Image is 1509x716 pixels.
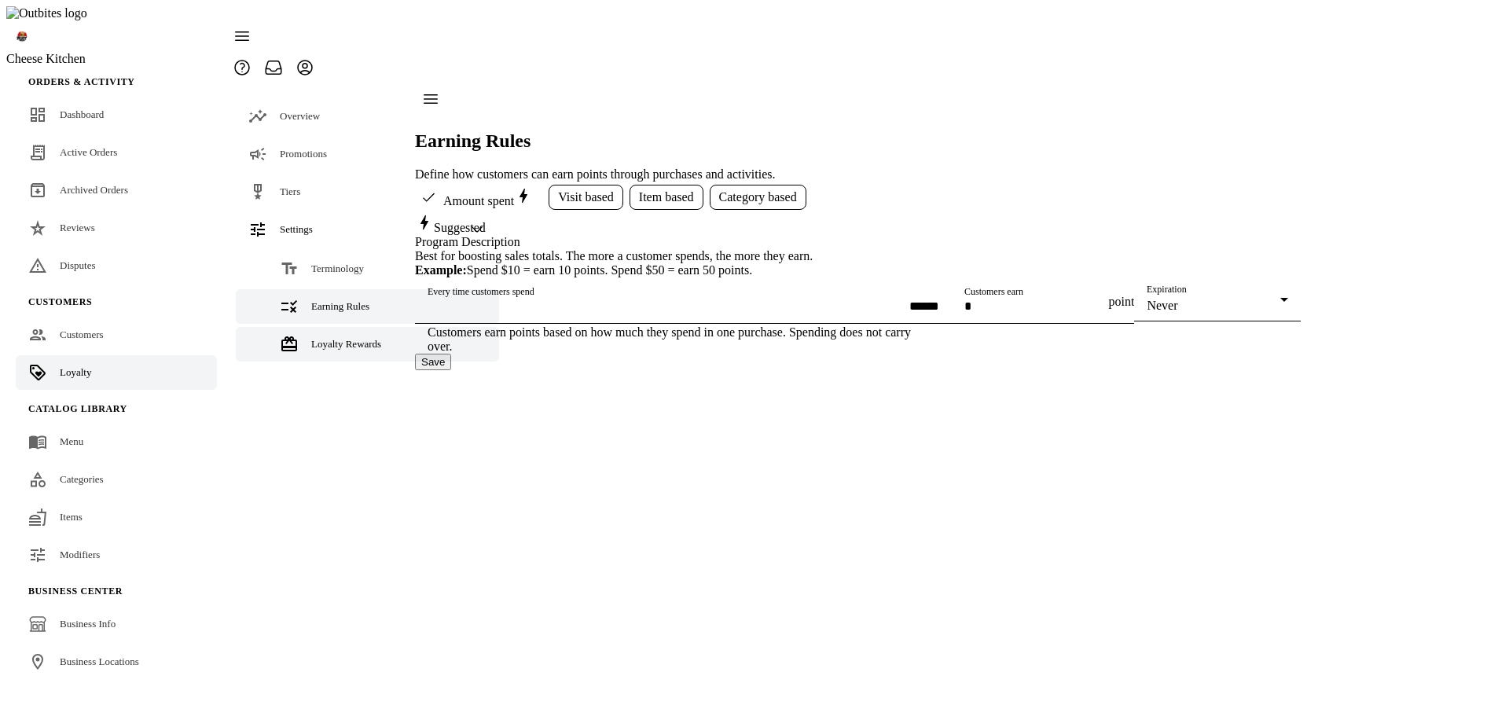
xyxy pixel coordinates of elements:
a: Active Orders [16,135,217,170]
mat-label: Expiration [1147,285,1187,295]
div: Program Description [415,235,1301,249]
a: Menu [16,424,217,459]
span: Modifiers [60,549,100,560]
span: Visit based [558,190,614,204]
span: Settings [280,223,313,235]
span: Earning Rules [311,300,369,312]
div: Best for boosting sales totals. The more a customer spends, the more they earn. Spend $10 = earn ... [415,249,1301,277]
a: Customers [16,318,217,352]
span: Customers [28,296,92,307]
a: Categories [16,462,217,497]
span: Items [60,511,83,523]
span: Dashboard [60,108,104,120]
mat-hint: Customers earn points based on how much they spend in one purchase. Spending does not carry over. [428,324,927,354]
a: Tiers [236,174,499,209]
span: Tiers [280,185,300,197]
a: Reviews [16,211,217,245]
a: Business Info [16,607,217,641]
a: Dashboard [16,97,217,132]
span: Never [1147,299,1177,312]
h2: Earning Rules [415,130,1301,152]
span: Business Center [28,586,123,597]
span: Reviews [60,222,95,233]
span: Promotions [280,148,327,160]
a: Archived Orders [16,173,217,207]
span: Loyalty [60,366,91,378]
span: Customers [60,329,104,340]
span: Overview [280,110,320,122]
span: Active Orders [60,146,117,158]
div: Cheese Kitchen [6,52,226,66]
img: Outbites logo [6,6,87,20]
a: Earning Rules [236,289,499,324]
mat-label: Customers earn [964,287,1023,297]
a: Modifiers [16,538,217,572]
mat-chip-listbox: Select program type [415,182,1301,213]
span: Catalog Library [28,403,127,414]
a: Disputes [16,248,217,283]
a: Items [16,500,217,534]
a: Loyalty Rewards [236,327,499,362]
a: Overview [236,99,499,134]
span: Archived Orders [60,184,128,196]
a: Promotions [236,137,499,171]
a: Terminology [236,252,499,286]
span: Category based [719,190,797,204]
span: Business Info [60,618,116,630]
a: Loyalty [16,355,217,390]
span: Orders & Activity [28,76,135,87]
span: Loyalty Rewards [311,338,381,350]
span: Item based [639,190,694,204]
div: Define how customers can earn points through purchases and activities. [415,167,1301,182]
span: Terminology [311,263,364,274]
span: Disputes [60,259,96,271]
span: Menu [60,435,83,447]
span: Business Locations [60,655,139,667]
a: Business Locations [16,644,217,679]
span: Categories [60,473,104,485]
